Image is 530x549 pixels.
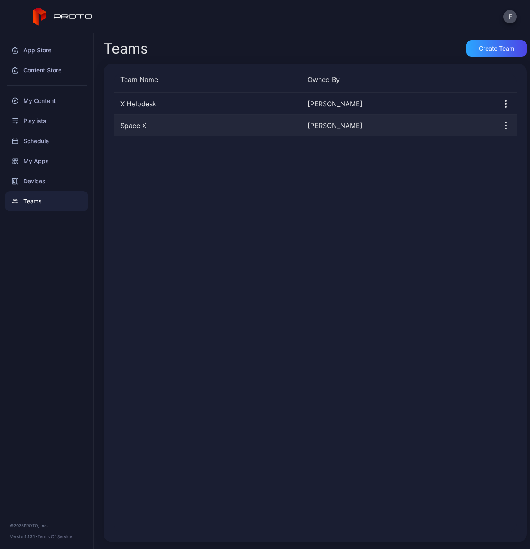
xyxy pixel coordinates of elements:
[5,151,88,171] a: My Apps
[308,99,488,109] div: [PERSON_NAME]
[5,191,88,211] a: Teams
[479,45,514,52] div: Create Team
[104,41,148,56] div: Teams
[38,534,72,539] a: Terms Of Service
[5,60,88,80] a: Content Store
[5,111,88,131] a: Playlists
[308,74,488,85] div: Owned By
[10,522,83,529] div: © 2025 PROTO, Inc.
[114,99,301,109] div: X Helpdesk
[466,40,527,57] button: Create Team
[5,131,88,151] a: Schedule
[308,121,488,131] div: [PERSON_NAME]
[5,91,88,111] a: My Content
[5,40,88,60] a: App Store
[120,74,301,85] div: Team Name
[5,171,88,191] a: Devices
[10,534,38,539] span: Version 1.13.1 •
[114,121,301,131] div: Space X
[503,10,517,23] button: F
